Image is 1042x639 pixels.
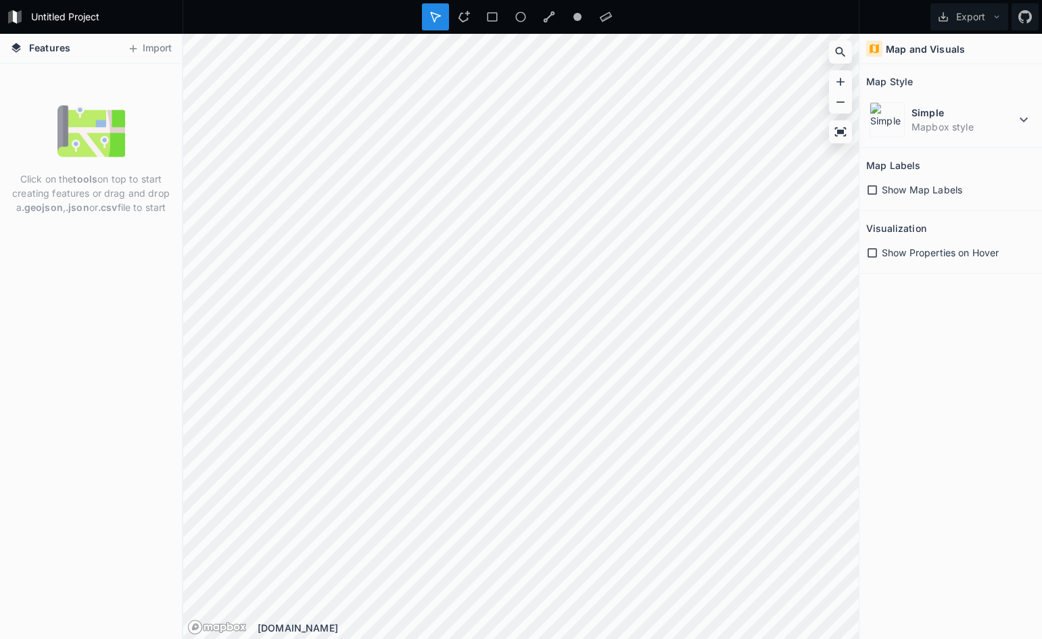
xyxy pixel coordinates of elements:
[886,42,965,56] h4: Map and Visuals
[882,245,999,260] span: Show Properties on Hover
[870,102,905,137] img: Simple
[866,218,926,239] h2: Visualization
[882,183,962,197] span: Show Map Labels
[911,105,1016,120] dt: Simple
[120,38,179,60] button: Import
[258,621,859,635] div: [DOMAIN_NAME]
[29,41,70,55] span: Features
[930,3,1008,30] button: Export
[22,202,63,213] strong: .geojson
[57,97,125,165] img: empty
[98,202,118,213] strong: .csv
[911,120,1016,134] dd: Mapbox style
[187,619,247,635] a: Mapbox logo
[10,172,172,214] p: Click on the on top to start creating features or drag and drop a , or file to start
[866,71,913,92] h2: Map Style
[66,202,89,213] strong: .json
[73,173,97,185] strong: tools
[866,155,920,176] h2: Map Labels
